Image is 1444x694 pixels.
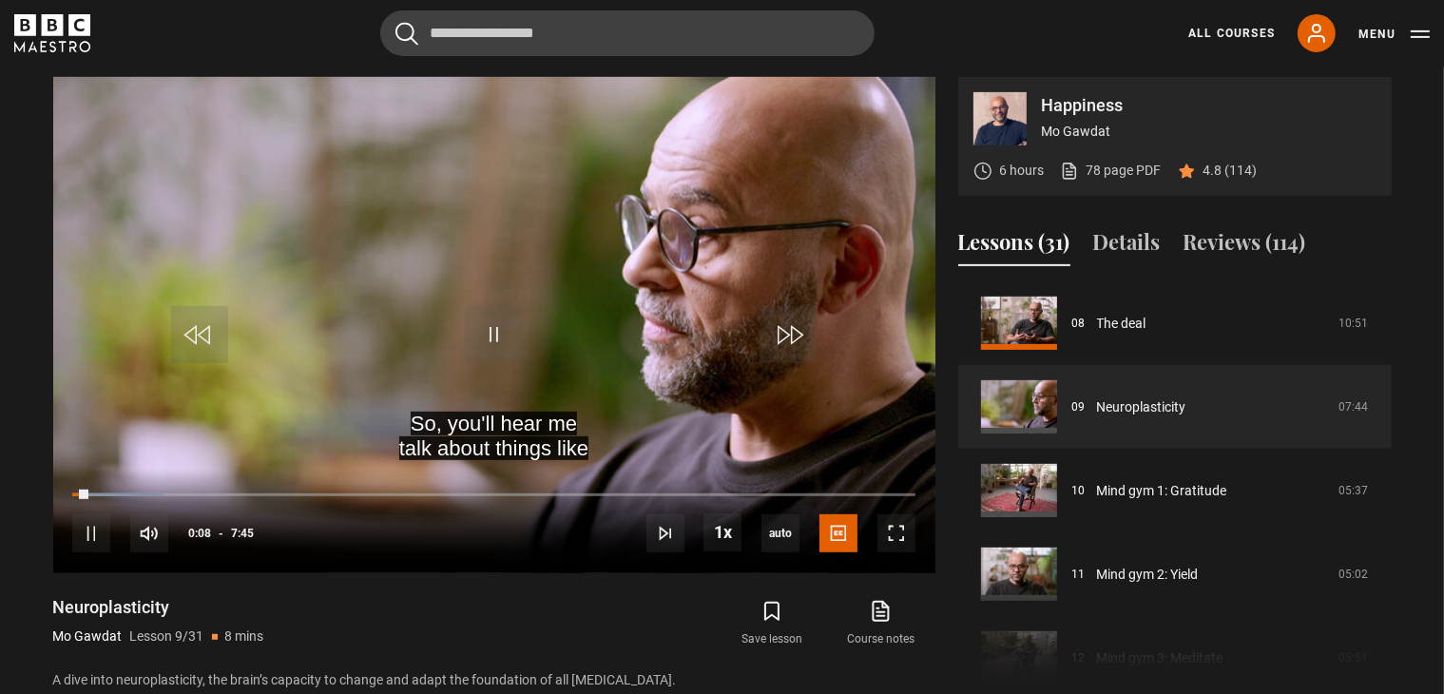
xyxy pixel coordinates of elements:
[72,493,915,497] div: Progress Bar
[826,596,934,651] a: Course notes
[53,77,935,573] video-js: Video Player
[1188,25,1275,42] a: All Courses
[1000,161,1045,181] p: 6 hours
[761,514,799,552] span: auto
[1060,161,1162,181] a: 78 page PDF
[395,22,418,46] button: Submit the search query
[188,516,211,550] span: 0:08
[1042,97,1377,114] p: Happiness
[958,226,1070,266] button: Lessons (31)
[53,596,264,619] h1: Neuroplasticity
[130,514,168,552] button: Mute
[53,627,123,646] p: Mo Gawdat
[1203,161,1258,181] p: 4.8 (114)
[380,10,875,56] input: Search
[231,516,254,550] span: 7:45
[219,527,223,540] span: -
[225,627,264,646] p: 8 mins
[703,513,741,551] button: Playback Rate
[53,670,935,690] p: A dive into neuroplasticity, the brain’s capacity to change and adapt the foundation of all [MEDI...
[72,514,110,552] button: Pause
[1097,565,1199,585] a: Mind gym 2: Yield
[819,514,857,552] button: Captions
[1097,481,1227,501] a: Mind gym 1: Gratitude
[1042,122,1377,142] p: Mo Gawdat
[877,514,915,552] button: Fullscreen
[718,596,826,651] button: Save lesson
[1093,226,1161,266] button: Details
[1097,397,1186,417] a: Neuroplasticity
[1358,25,1430,44] button: Toggle navigation
[761,514,799,552] div: Current quality: 1080p
[14,14,90,52] svg: BBC Maestro
[646,514,684,552] button: Next Lesson
[1097,314,1146,334] a: The deal
[130,627,204,646] p: Lesson 9/31
[1184,226,1306,266] button: Reviews (114)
